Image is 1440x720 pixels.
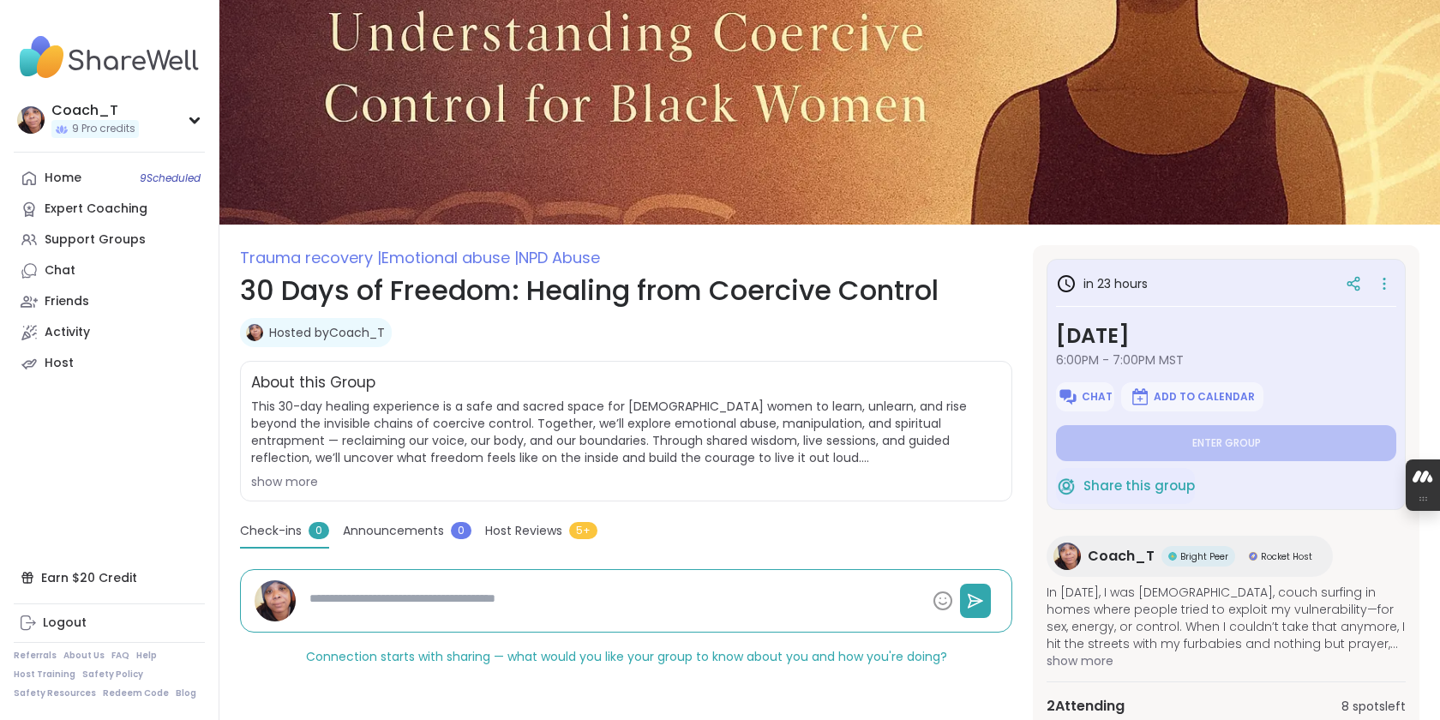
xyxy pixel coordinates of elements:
[381,247,519,268] span: Emotional abuse |
[82,669,143,681] a: Safety Policy
[14,650,57,662] a: Referrals
[14,27,205,87] img: ShareWell Nav Logo
[306,648,947,665] span: Connection starts with sharing — what would you like your group to know about you and how you're ...
[246,324,263,341] img: Coach_T
[1121,382,1263,411] button: Add to Calendar
[45,201,147,218] div: Expert Coaching
[240,270,1012,311] h1: 30 Days of Freedom: Healing from Coercive Control
[1261,550,1312,563] span: Rocket Host
[45,231,146,249] div: Support Groups
[251,398,1001,466] span: This 30-day healing experience is a safe and sacred space for [DEMOGRAPHIC_DATA] women to learn, ...
[140,171,201,185] span: 9 Scheduled
[1053,543,1081,570] img: Coach_T
[451,522,471,539] span: 0
[14,348,205,379] a: Host
[63,650,105,662] a: About Us
[1180,550,1228,563] span: Bright Peer
[14,255,205,286] a: Chat
[1056,273,1148,294] h3: in 23 hours
[255,580,296,621] img: Coach_T
[569,522,597,539] span: 5+
[136,650,157,662] a: Help
[103,687,169,699] a: Redeem Code
[45,170,81,187] div: Home
[1056,476,1077,496] img: ShareWell Logomark
[1056,382,1114,411] button: Chat
[1056,351,1396,369] span: 6:00PM - 7:00PM MST
[1047,652,1406,669] span: show more
[14,608,205,639] a: Logout
[72,122,135,136] span: 9 Pro credits
[1249,552,1257,561] img: Rocket Host
[485,522,562,540] span: Host Reviews
[17,106,45,134] img: Coach_T
[45,324,90,341] div: Activity
[1047,584,1406,652] span: In [DATE], I was [DEMOGRAPHIC_DATA], couch surfing in homes where people tried to exploit my vuln...
[519,247,600,268] span: NPD Abuse
[1047,536,1333,577] a: Coach_TCoach_TBright PeerBright PeerRocket HostRocket Host
[1192,436,1261,450] span: Enter group
[14,194,205,225] a: Expert Coaching
[14,669,75,681] a: Host Training
[1056,468,1195,504] button: Share this group
[1047,696,1125,717] span: 2 Attending
[14,317,205,348] a: Activity
[1082,390,1113,404] span: Chat
[14,562,205,593] div: Earn $20 Credit
[309,522,329,539] span: 0
[1083,477,1195,496] span: Share this group
[240,247,381,268] span: Trauma recovery |
[1130,387,1150,407] img: ShareWell Logomark
[1341,698,1406,716] span: 8 spots left
[240,522,302,540] span: Check-ins
[1088,546,1155,567] span: Coach_T
[45,293,89,310] div: Friends
[45,355,74,372] div: Host
[176,687,196,699] a: Blog
[343,522,444,540] span: Announcements
[51,101,139,120] div: Coach_T
[14,687,96,699] a: Safety Resources
[1056,321,1396,351] h3: [DATE]
[1056,425,1396,461] button: Enter group
[1154,390,1255,404] span: Add to Calendar
[45,262,75,279] div: Chat
[269,324,385,341] a: Hosted byCoach_T
[1058,387,1078,407] img: ShareWell Logomark
[14,286,205,317] a: Friends
[14,225,205,255] a: Support Groups
[251,473,1001,490] div: show more
[111,650,129,662] a: FAQ
[251,372,375,394] h2: About this Group
[43,615,87,632] div: Logout
[1168,552,1177,561] img: Bright Peer
[14,163,205,194] a: Home9Scheduled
